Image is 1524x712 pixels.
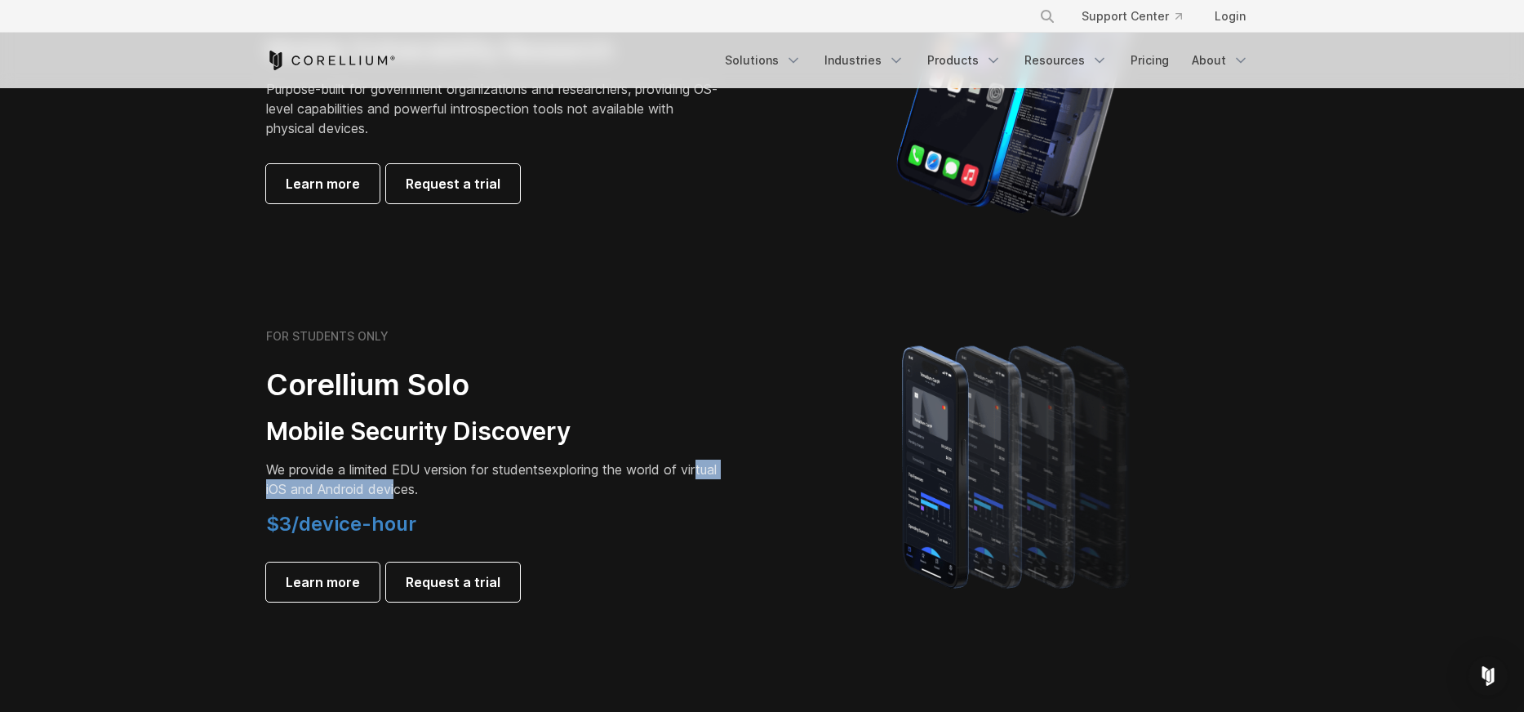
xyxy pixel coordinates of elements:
[266,51,396,70] a: Corellium Home
[1033,2,1062,31] button: Search
[1020,2,1259,31] div: Navigation Menu
[1121,46,1179,75] a: Pricing
[815,46,914,75] a: Industries
[386,164,520,203] a: Request a trial
[266,329,389,344] h6: FOR STUDENTS ONLY
[715,46,811,75] a: Solutions
[1182,46,1259,75] a: About
[266,512,416,536] span: $3/device-hour
[386,563,520,602] a: Request a trial
[286,572,360,592] span: Learn more
[266,563,380,602] a: Learn more
[918,46,1011,75] a: Products
[715,46,1259,75] div: Navigation Menu
[266,416,723,447] h3: Mobile Security Discovery
[406,572,500,592] span: Request a trial
[266,367,723,403] h2: Corellium Solo
[1468,656,1508,696] div: Open Intercom Messenger
[266,461,544,478] span: We provide a limited EDU version for students
[406,174,500,194] span: Request a trial
[286,174,360,194] span: Learn more
[1069,2,1195,31] a: Support Center
[266,164,380,203] a: Learn more
[1015,46,1117,75] a: Resources
[869,323,1167,608] img: A lineup of four iPhone models becoming more gradient and blurred
[1202,2,1259,31] a: Login
[266,79,723,138] p: Purpose-built for government organizations and researchers, providing OS-level capabilities and p...
[266,460,723,499] p: exploring the world of virtual iOS and Android devices.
